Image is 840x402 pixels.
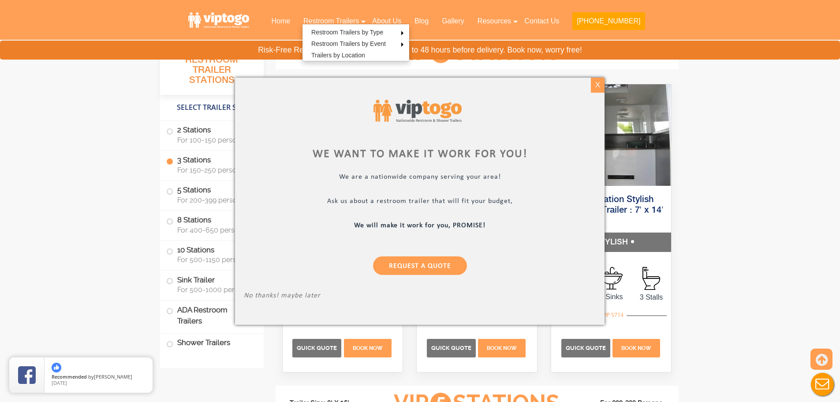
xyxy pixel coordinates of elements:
div: X [591,78,605,93]
span: by [52,374,146,380]
b: We will make it work for you, PROMISE! [355,222,486,229]
span: [DATE] [52,379,67,386]
p: No thanks! maybe later [244,291,596,301]
img: Review Rating [18,366,36,384]
span: [PERSON_NAME] [94,373,132,380]
button: Live Chat [805,367,840,402]
span: Recommended [52,373,87,380]
a: Request a Quote [373,256,467,274]
img: thumbs up icon [52,363,61,372]
div: We want to make it work for you! [244,149,596,159]
p: We are a nationwide company serving your area! [244,173,596,183]
p: Ask us about a restroom trailer that will fit your budget, [244,197,596,207]
img: viptogo logo [373,100,462,122]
